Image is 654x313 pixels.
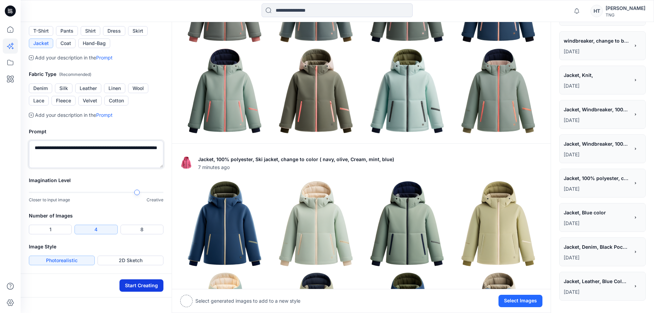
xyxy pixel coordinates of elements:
h2: Number of Images [29,212,163,220]
p: Closer to input image [29,197,70,203]
a: Prompt [96,55,113,60]
span: Jacket, Denim, Black Pocket, Blue Color [564,242,629,252]
span: Jacket, Windbreaker, 100% Polyester, change to color Columbia used to, zipper different color [564,104,629,114]
button: Silk [55,83,72,93]
button: Skirt [128,26,148,36]
button: Hand-Bag [78,38,110,48]
p: Creative [147,197,163,203]
button: Select Images [498,295,542,307]
a: Prompt [96,112,113,118]
button: Shirt [81,26,100,36]
p: Jacket, 100% polyester, Ski jacket, change to color ( navy, olive, Cream, mint, blue) [198,155,394,164]
span: windbreaker, change to black color , 100% Polyester [564,36,629,46]
p: July 05, 2025 [564,288,630,296]
p: July 08, 2025 [564,82,630,90]
p: July 07, 2025 [564,185,630,193]
button: Cotton [104,96,128,105]
span: Jacket, Blue color [564,208,629,217]
div: [PERSON_NAME] [606,4,645,12]
img: 4.png [181,47,268,135]
span: Jacket, Leather, Blue Color, red pocket, stripes sleeves, [564,276,629,286]
img: 5.png [272,47,360,135]
button: 8 [121,225,163,234]
div: TNG [606,12,645,18]
p: July 08, 2025 [564,116,630,124]
button: Leather [75,83,101,93]
button: Dress [103,26,125,36]
p: Add your description in the [35,54,113,62]
span: Jacket, Windbreaker, 100% Polyester, change to brown color [564,139,629,149]
p: Select generated images to add to a new style [195,297,300,305]
p: June 19, 2025 [564,254,630,262]
img: 7.png [454,47,542,135]
span: Jacket, Knit, [564,70,629,80]
button: Linen [104,83,125,93]
img: 1.png [272,180,360,268]
p: July 09, 2025 [564,47,630,56]
h2: Prompt [29,127,163,136]
button: Photorealistic [29,256,95,265]
img: 6.png [363,47,451,135]
button: 1 [29,225,72,234]
button: Start Creating [119,279,163,292]
button: Denim [29,83,52,93]
button: Fleece [51,96,76,105]
span: Jacket, 100% polyester, change to 5 color [564,173,629,183]
button: 4 [74,225,117,234]
img: eyJhbGciOiJIUzI1NiIsImtpZCI6IjAiLCJ0eXAiOiJKV1QifQ.eyJkYXRhIjp7InR5cGUiOiJzdG9yYWdlIiwicGF0aCI6Im... [180,157,193,169]
span: ( Recommended ) [59,72,91,77]
p: July 07, 2025 [564,150,630,159]
h2: Fabric Type [29,70,163,79]
button: Pants [56,26,78,36]
img: 3.png [454,180,542,268]
button: Velvet [78,96,102,105]
button: T-Shirt [29,26,53,36]
p: July 02, 2025 [564,219,630,227]
h2: Imagination Level [29,176,163,185]
div: HT [590,5,603,17]
img: 2.png [363,180,451,268]
img: 0.png [181,180,268,268]
h2: Image Style [29,243,163,251]
span: 7 minutes ago [198,164,394,171]
p: Add your description in the [35,111,113,119]
button: Jacket [29,38,53,48]
button: Coat [56,38,76,48]
button: Wool [128,83,148,93]
button: 2D Sketch [97,256,163,265]
button: Lace [29,96,49,105]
